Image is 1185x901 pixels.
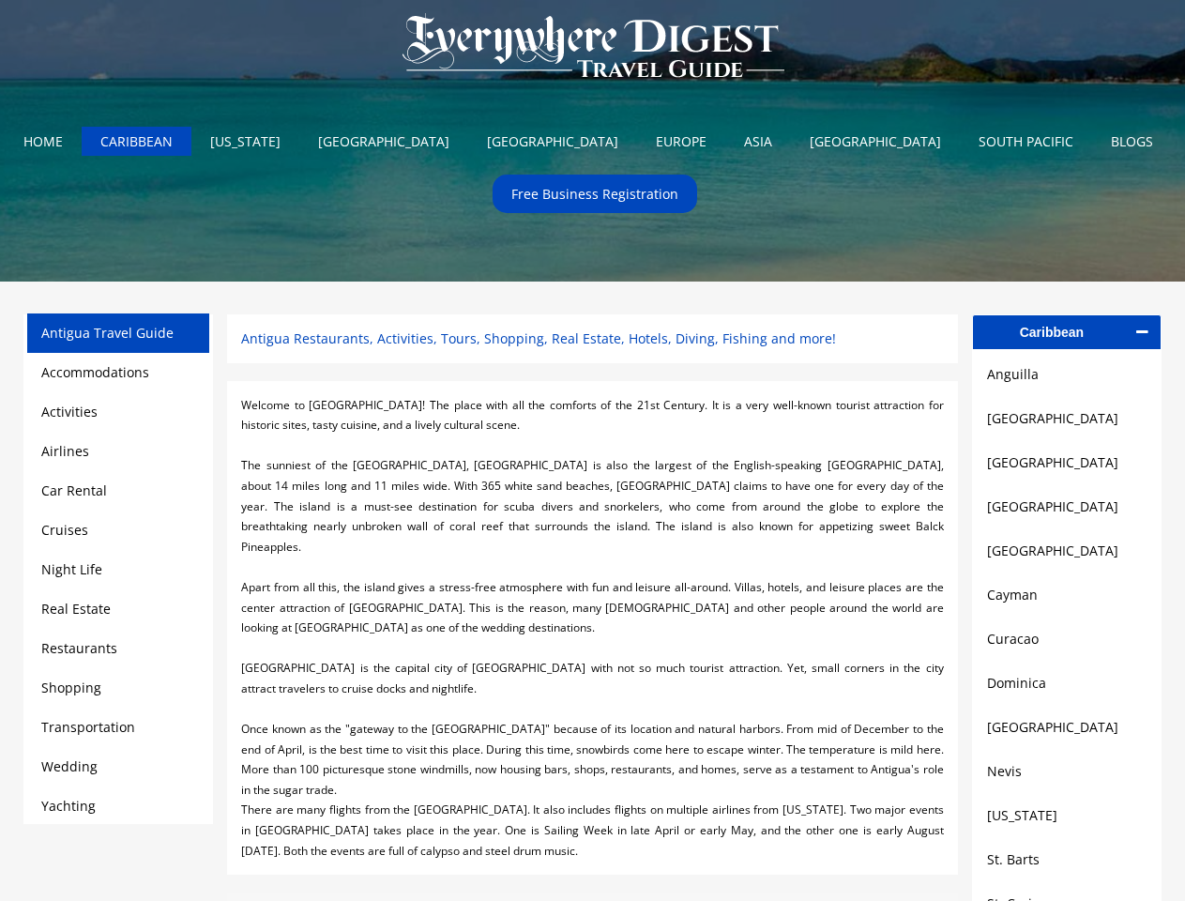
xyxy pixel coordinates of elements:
[987,496,1147,518] a: [GEOGRAPHIC_DATA]
[41,639,117,657] a: Restaurants
[241,721,943,798] span: Once known as the "gateway to the [GEOGRAPHIC_DATA]" because of its location and natural harbors....
[196,127,295,156] a: [US_STATE]
[41,797,96,815] a: Yachting
[41,560,102,578] a: Night Life
[41,442,89,460] a: Airlines
[987,848,1147,871] a: St. Barts
[86,127,187,156] a: CARIBBEAN
[41,757,98,775] a: Wedding
[41,481,107,499] a: Car Rental
[987,407,1147,430] a: [GEOGRAPHIC_DATA]
[965,127,1087,156] a: SOUTH PACIFIC
[987,716,1147,739] a: [GEOGRAPHIC_DATA]
[41,363,149,381] a: Accommodations
[241,802,943,858] span: There are many flights from the [GEOGRAPHIC_DATA]. It also includes flights on multiple airlines ...
[41,521,88,539] a: Cruises
[41,324,174,342] a: Antigua Travel Guide
[973,315,1161,349] a: Caribbean
[241,457,943,554] span: The sunniest of the [GEOGRAPHIC_DATA], [GEOGRAPHIC_DATA] is also the largest of the English-speak...
[987,584,1147,606] a: Cayman
[796,127,955,156] a: [GEOGRAPHIC_DATA]
[304,127,463,156] a: [GEOGRAPHIC_DATA]
[1097,127,1167,156] a: BLOGS
[987,363,1147,386] a: Anguilla
[41,679,101,696] a: Shopping
[730,127,786,156] a: ASIA
[41,600,111,618] a: Real Estate
[241,579,943,635] span: Apart from all this, the island gives a stress-free atmosphere with fun and leisure all-around. V...
[642,127,721,156] a: EUROPE
[497,179,692,208] a: Free Business Registration
[987,760,1147,783] a: Nevis
[241,660,943,696] span: [GEOGRAPHIC_DATA] is the capital city of [GEOGRAPHIC_DATA] with not so much tourist attraction. Y...
[241,397,943,434] span: Welcome to [GEOGRAPHIC_DATA]! The place with all the comforts of the 21st Century. It is a very w...
[41,403,98,420] a: Activities
[987,540,1147,562] a: [GEOGRAPHIC_DATA]
[241,329,836,347] span: Antigua Restaurants, Activities, Tours, Shopping, Real Estate, Hotels, Diving, Fishing and more!
[987,672,1147,695] a: Dominica
[987,628,1147,650] a: Curacao
[987,451,1147,474] a: [GEOGRAPHIC_DATA]
[9,127,77,156] a: HOME
[473,127,632,156] a: [GEOGRAPHIC_DATA]
[987,804,1147,827] a: [US_STATE]
[41,718,135,736] a: Transportation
